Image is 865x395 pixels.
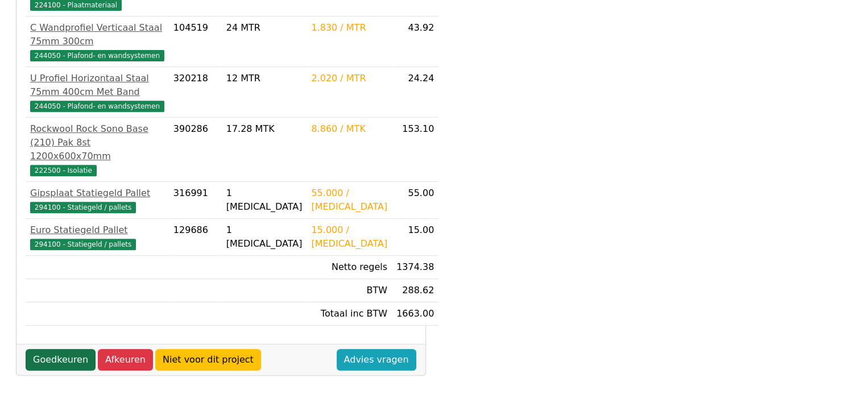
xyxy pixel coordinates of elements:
div: 1 [MEDICAL_DATA] [226,186,303,214]
span: 294100 - Statiegeld / pallets [30,239,136,250]
a: Rockwool Rock Sono Base (210) Pak 8st 1200x600x70mm222500 - Isolatie [30,122,164,177]
a: Goedkeuren [26,349,96,371]
a: Niet voor dit project [155,349,261,371]
span: 222500 - Isolatie [30,165,97,176]
div: Gipsplaat Statiegeld Pallet [30,186,164,200]
td: 15.00 [392,219,438,256]
td: 316991 [169,182,222,219]
div: 1 [MEDICAL_DATA] [226,223,303,251]
td: 1663.00 [392,302,438,326]
span: 244050 - Plafond- en wandsystemen [30,50,164,61]
td: Netto regels [307,256,392,279]
td: 320218 [169,67,222,118]
div: U Profiel Horizontaal Staal 75mm 400cm Met Band [30,72,164,99]
div: 1.830 / MTR [311,21,387,35]
div: 55.000 / [MEDICAL_DATA] [311,186,387,214]
div: 17.28 MTK [226,122,303,136]
a: U Profiel Horizontaal Staal 75mm 400cm Met Band244050 - Plafond- en wandsystemen [30,72,164,113]
div: 15.000 / [MEDICAL_DATA] [311,223,387,251]
td: 43.92 [392,16,438,67]
div: Euro Statiegeld Pallet [30,223,164,237]
td: 55.00 [392,182,438,219]
a: Advies vragen [337,349,416,371]
td: 288.62 [392,279,438,302]
td: 129686 [169,219,222,256]
a: C Wandprofiel Verticaal Staal 75mm 300cm244050 - Plafond- en wandsystemen [30,21,164,62]
a: Euro Statiegeld Pallet294100 - Statiegeld / pallets [30,223,164,251]
td: BTW [307,279,392,302]
div: Rockwool Rock Sono Base (210) Pak 8st 1200x600x70mm [30,122,164,163]
span: 294100 - Statiegeld / pallets [30,202,136,213]
div: 12 MTR [226,72,303,85]
div: 8.860 / MTK [311,122,387,136]
td: Totaal inc BTW [307,302,392,326]
div: 2.020 / MTR [311,72,387,85]
div: 24 MTR [226,21,303,35]
td: 1374.38 [392,256,438,279]
div: C Wandprofiel Verticaal Staal 75mm 300cm [30,21,164,48]
span: 244050 - Plafond- en wandsystemen [30,101,164,112]
td: 153.10 [392,118,438,182]
td: 24.24 [392,67,438,118]
td: 104519 [169,16,222,67]
td: 390286 [169,118,222,182]
a: Gipsplaat Statiegeld Pallet294100 - Statiegeld / pallets [30,186,164,214]
a: Afkeuren [98,349,153,371]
